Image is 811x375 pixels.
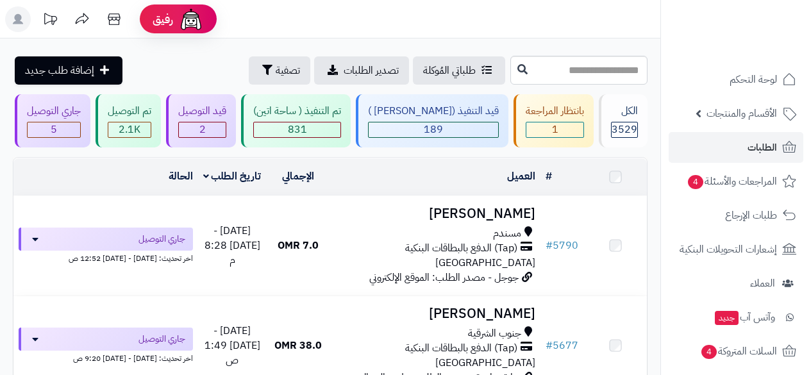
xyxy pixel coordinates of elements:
[51,122,57,137] span: 5
[596,94,650,147] a: الكل3529
[748,138,777,156] span: الطلبات
[179,122,226,137] div: 2
[612,122,637,137] span: 3529
[700,342,777,360] span: السلات المتروكة
[282,169,314,184] a: الإجمالي
[669,132,803,163] a: الطلبات
[205,223,260,268] span: [DATE] - [DATE] 8:28 م
[669,336,803,367] a: السلات المتروكة4
[27,104,81,119] div: جاري التوصيل
[108,122,151,137] div: 2053
[405,241,517,256] span: (Tap) الدفع بالبطاقات البنكية
[546,238,578,253] a: #5790
[178,104,226,119] div: قيد التوصيل
[274,338,322,353] span: 38.0 OMR
[278,238,319,253] span: 7.0 OMR
[507,169,535,184] a: العميل
[405,341,517,356] span: (Tap) الدفع بالبطاقات البنكية
[138,333,185,346] span: جاري التوصيل
[335,206,535,221] h3: [PERSON_NAME]
[701,345,717,359] span: 4
[669,64,803,95] a: لوحة التحكم
[368,104,499,119] div: قيد التنفيذ ([PERSON_NAME] )
[511,94,596,147] a: بانتظار المراجعة 1
[253,104,341,119] div: تم التنفيذ ( ساحة اتين)
[138,233,185,246] span: جاري التوصيل
[669,200,803,231] a: طلبات الإرجاع
[335,306,535,321] h3: [PERSON_NAME]
[526,104,584,119] div: بانتظار المراجعة
[344,63,399,78] span: تصدير الطلبات
[19,351,193,364] div: اخر تحديث: [DATE] - [DATE] 9:20 ص
[680,240,777,258] span: إشعارات التحويلات البنكية
[435,255,535,271] span: [GEOGRAPHIC_DATA]
[669,302,803,333] a: وآتس آبجديد
[546,238,553,253] span: #
[369,270,519,285] span: جوجل - مصدر الطلب: الموقع الإلكتروني
[611,104,638,119] div: الكل
[15,56,122,85] a: إضافة طلب جديد
[249,56,310,85] button: تصفية
[424,122,443,137] span: 189
[199,122,206,137] span: 2
[546,338,553,353] span: #
[276,63,300,78] span: تصفية
[108,104,151,119] div: تم التوصيل
[314,56,409,85] a: تصدير الطلبات
[714,308,775,326] span: وآتس آب
[178,6,204,32] img: ai-face.png
[353,94,511,147] a: قيد التنفيذ ([PERSON_NAME] ) 189
[413,56,505,85] a: طلباتي المُوكلة
[203,169,262,184] a: تاريخ الطلب
[19,251,193,264] div: اخر تحديث: [DATE] - [DATE] 12:52 ص
[28,122,80,137] div: 5
[153,12,173,27] span: رفيق
[25,63,94,78] span: إضافة طلب جديد
[493,226,521,241] span: مسندم
[468,326,521,341] span: جنوب الشرقية
[688,175,703,189] span: 4
[288,122,307,137] span: 831
[669,234,803,265] a: إشعارات التحويلات البنكية
[706,104,777,122] span: الأقسام والمنتجات
[34,6,66,35] a: تحديثات المنصة
[254,122,340,137] div: 831
[552,122,558,137] span: 1
[546,169,552,184] a: #
[423,63,476,78] span: طلباتي المُوكلة
[715,311,739,325] span: جديد
[238,94,353,147] a: تم التنفيذ ( ساحة اتين) 831
[687,172,777,190] span: المراجعات والأسئلة
[119,122,140,137] span: 2.1K
[526,122,583,137] div: 1
[669,268,803,299] a: العملاء
[669,166,803,197] a: المراجعات والأسئلة4
[205,323,260,368] span: [DATE] - [DATE] 1:49 ص
[169,169,193,184] a: الحالة
[730,71,777,88] span: لوحة التحكم
[163,94,238,147] a: قيد التوصيل 2
[724,36,799,63] img: logo-2.png
[369,122,498,137] div: 189
[93,94,163,147] a: تم التوصيل 2.1K
[12,94,93,147] a: جاري التوصيل 5
[725,206,777,224] span: طلبات الإرجاع
[750,274,775,292] span: العملاء
[435,355,535,371] span: [GEOGRAPHIC_DATA]
[546,338,578,353] a: #5677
